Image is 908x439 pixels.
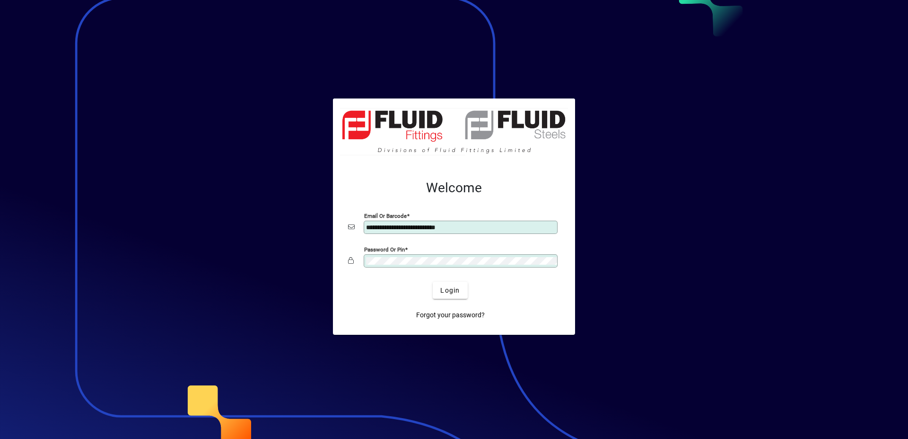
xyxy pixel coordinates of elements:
h2: Welcome [348,180,560,196]
button: Login [433,282,467,299]
mat-label: Password or Pin [364,246,405,253]
mat-label: Email or Barcode [364,213,407,219]
span: Login [440,286,460,296]
a: Forgot your password? [412,306,489,323]
span: Forgot your password? [416,310,485,320]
